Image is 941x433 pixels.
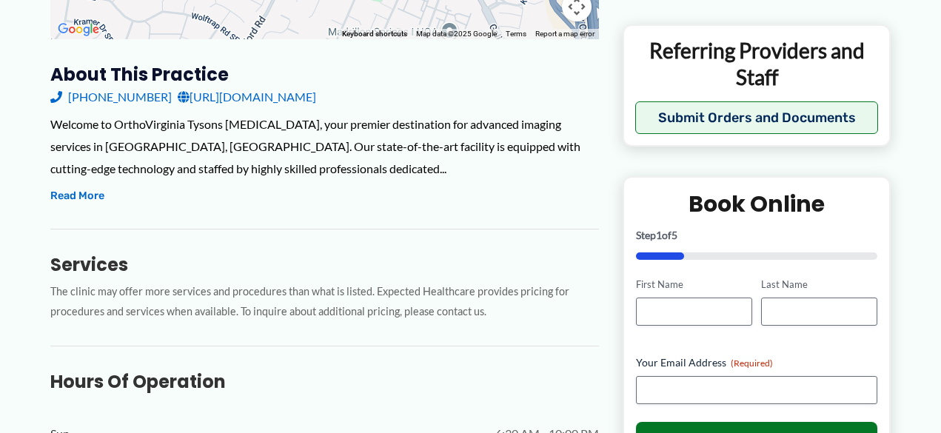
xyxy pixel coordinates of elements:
[672,229,677,241] span: 5
[342,29,407,39] button: Keyboard shortcuts
[54,20,103,39] a: Open this area in Google Maps (opens a new window)
[50,63,599,86] h3: About this practice
[50,113,599,179] div: Welcome to OrthoVirginia Tysons [MEDICAL_DATA], your premier destination for advanced imaging ser...
[50,282,599,322] p: The clinic may offer more services and procedures than what is listed. Expected Healthcare provid...
[636,278,752,292] label: First Name
[178,86,316,108] a: [URL][DOMAIN_NAME]
[50,86,172,108] a: [PHONE_NUMBER]
[635,101,879,134] button: Submit Orders and Documents
[636,230,878,241] p: Step of
[54,20,103,39] img: Google
[636,355,878,369] label: Your Email Address
[656,229,662,241] span: 1
[636,189,878,218] h2: Book Online
[506,30,526,38] a: Terms (opens in new tab)
[535,30,595,38] a: Report a map error
[50,187,104,205] button: Read More
[761,278,877,292] label: Last Name
[50,370,599,393] h3: Hours of Operation
[635,36,879,90] p: Referring Providers and Staff
[731,357,773,368] span: (Required)
[50,253,599,276] h3: Services
[416,30,497,38] span: Map data ©2025 Google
